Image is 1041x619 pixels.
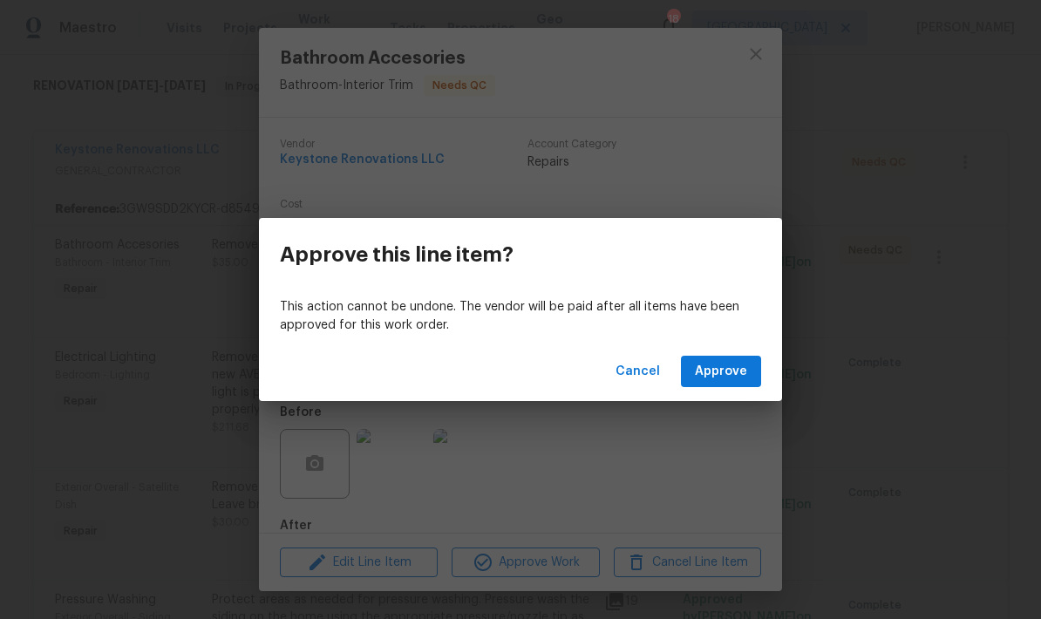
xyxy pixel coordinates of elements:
[681,356,761,388] button: Approve
[616,361,660,383] span: Cancel
[280,242,514,267] h3: Approve this line item?
[695,361,747,383] span: Approve
[280,298,761,335] p: This action cannot be undone. The vendor will be paid after all items have been approved for this...
[609,356,667,388] button: Cancel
